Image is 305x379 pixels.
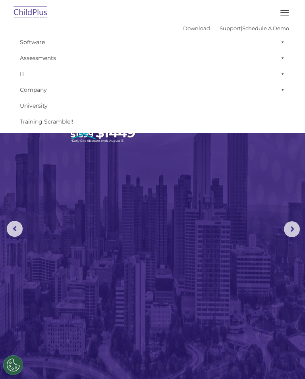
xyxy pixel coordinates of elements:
a: Software [16,34,289,50]
a: Assessments [16,50,289,66]
font: | [183,25,289,31]
a: Company [16,82,289,98]
a: Schedule A Demo [242,25,289,31]
button: Cookies Settings [3,355,23,375]
a: Download [183,25,210,31]
a: University [16,98,289,114]
a: Training Scramble!! [16,114,289,130]
a: IT [16,66,289,82]
a: Support [220,25,241,31]
img: ChildPlus by Procare Solutions [12,4,49,22]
